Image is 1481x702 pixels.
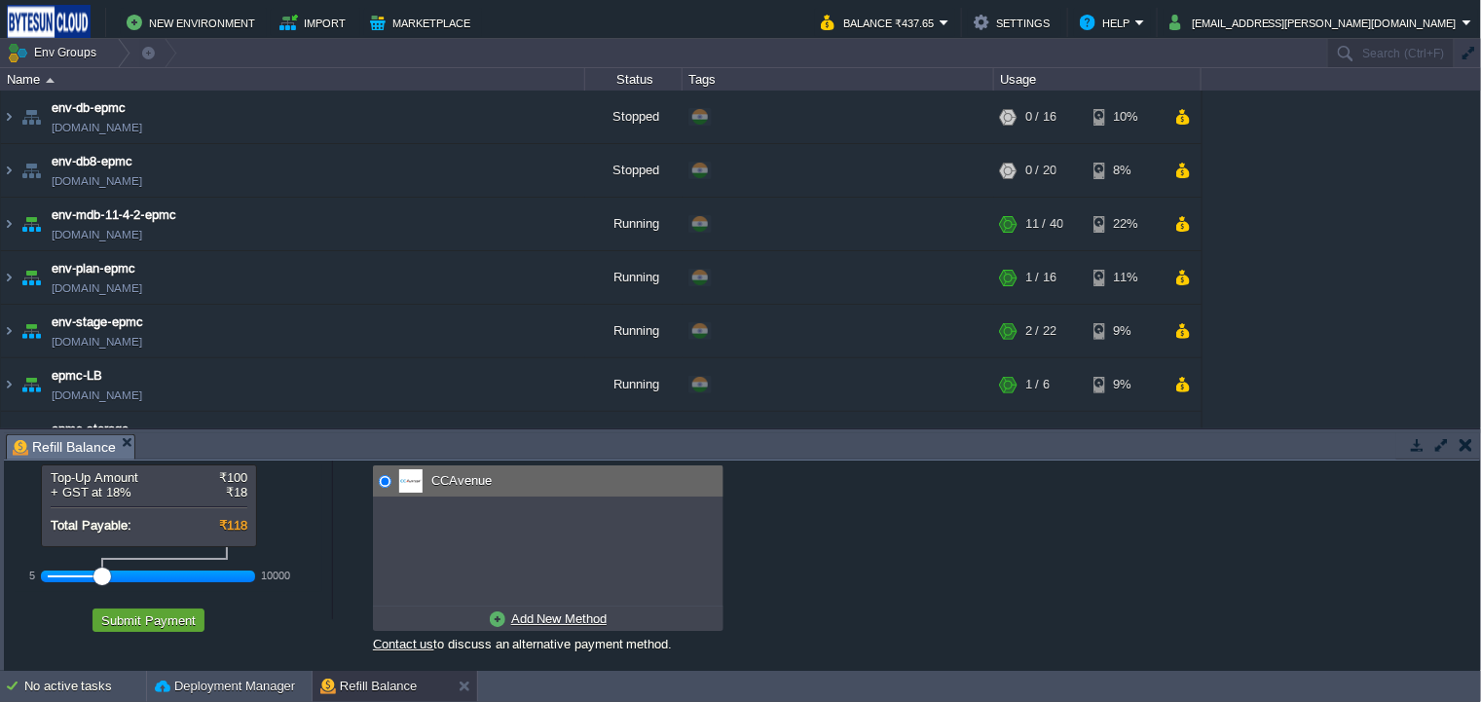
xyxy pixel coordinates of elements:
img: 0002309_ccavenue-payment-module.png [399,469,423,493]
div: 11% [1093,251,1157,304]
button: Balance ₹437.65 [821,11,940,34]
div: Stopped [585,144,683,197]
a: env-db-epmc [52,98,126,118]
img: AMDAwAAAACH5BAEAAAAALAAAAAABAAEAAAICRAEAOw== [18,412,45,464]
button: Env Groups [7,39,103,66]
button: Submit Payment [95,611,202,629]
img: AMDAwAAAACH5BAEAAAAALAAAAAABAAEAAAICRAEAOw== [1,198,17,250]
div: + GST at 18% [51,485,247,499]
u: Add New Method [511,611,607,626]
button: New Environment [127,11,261,34]
img: Bytesun Cloud [7,5,91,40]
span: ₹100 [219,470,247,485]
div: Status [586,68,682,91]
img: AMDAwAAAACH5BAEAAAAALAAAAAABAAEAAAICRAEAOw== [1,144,17,197]
div: 13% [1093,412,1157,464]
div: 0 / 20 [1025,144,1056,197]
div: 0 / 16 [1025,91,1056,143]
span: Refill Balance [13,435,116,460]
button: [EMAIL_ADDRESS][PERSON_NAME][DOMAIN_NAME] [1169,11,1462,34]
button: Settings [974,11,1055,34]
button: Deployment Manager [155,677,295,696]
a: [DOMAIN_NAME] [52,278,142,298]
a: env-mdb-11-4-2-epmc [52,205,176,225]
img: AMDAwAAAACH5BAEAAAAALAAAAAABAAEAAAICRAEAOw== [18,144,45,197]
div: 22% [1093,198,1157,250]
div: Running [585,251,683,304]
div: 9% [1093,358,1157,411]
img: AMDAwAAAACH5BAEAAAAALAAAAAABAAEAAAICRAEAOw== [1,91,17,143]
div: Running [585,358,683,411]
a: epmc-storage [52,420,129,439]
div: Total Payable: [51,518,247,533]
a: env-stage-epmc [52,313,143,332]
span: [DOMAIN_NAME] [52,118,142,137]
div: 11 / 40 [1025,198,1063,250]
img: AMDAwAAAACH5BAEAAAAALAAAAAABAAEAAAICRAEAOw== [18,251,45,304]
a: [DOMAIN_NAME] [52,386,142,405]
a: Contact us [373,637,434,651]
div: 1 / 16 [1025,251,1056,304]
span: ₹18 [226,485,247,499]
span: ₹118 [219,518,247,533]
button: Refill Balance [320,677,418,696]
button: Import [279,11,352,34]
img: AMDAwAAAACH5BAEAAAAALAAAAAABAAEAAAICRAEAOw== [46,78,55,83]
div: Top-Up Amount [51,470,247,485]
div: 10000 [261,570,290,581]
span: [DOMAIN_NAME] [52,171,142,191]
div: 10% [1093,91,1157,143]
div: Running [585,305,683,357]
div: Name [2,68,584,91]
div: 1 / 6 [1025,358,1050,411]
span: CCAvenue [426,473,492,488]
img: AMDAwAAAACH5BAEAAAAALAAAAAABAAEAAAICRAEAOw== [1,305,17,357]
div: Running [585,198,683,250]
div: to discuss an alternative payment method. [373,631,723,652]
img: AMDAwAAAACH5BAEAAAAALAAAAAABAAEAAAICRAEAOw== [18,198,45,250]
div: Usage [995,68,1201,91]
img: AMDAwAAAACH5BAEAAAAALAAAAAABAAEAAAICRAEAOw== [18,305,45,357]
img: AMDAwAAAACH5BAEAAAAALAAAAAABAAEAAAICRAEAOw== [1,358,17,411]
a: Add New Method [485,607,611,631]
div: 9% [1093,305,1157,357]
img: AMDAwAAAACH5BAEAAAAALAAAAAABAAEAAAICRAEAOw== [18,358,45,411]
a: [DOMAIN_NAME] [52,332,142,351]
img: AMDAwAAAACH5BAEAAAAALAAAAAABAAEAAAICRAEAOw== [18,91,45,143]
div: Stopped [585,91,683,143]
div: 5 [29,570,35,581]
img: AMDAwAAAACH5BAEAAAAALAAAAAABAAEAAAICRAEAOw== [1,412,17,464]
a: env-db8-epmc [52,152,132,171]
div: Tags [684,68,993,91]
div: 2 / 22 [1025,305,1056,357]
div: 8% [1093,144,1157,197]
button: Help [1080,11,1135,34]
a: epmc-LB [52,366,102,386]
div: Running [585,412,683,464]
span: [DOMAIN_NAME] [52,225,142,244]
img: AMDAwAAAACH5BAEAAAAALAAAAAABAAEAAAICRAEAOw== [1,251,17,304]
button: Marketplace [370,11,476,34]
div: No active tasks [24,671,146,702]
a: env-plan-epmc [52,259,135,278]
div: 1 / 5 [1025,412,1050,464]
